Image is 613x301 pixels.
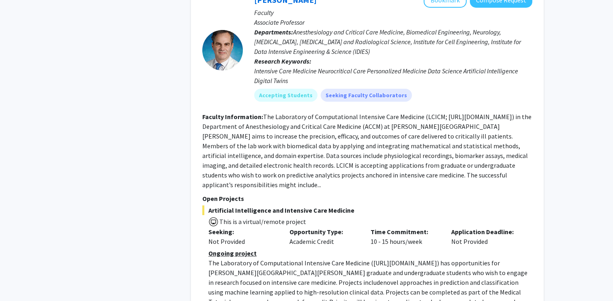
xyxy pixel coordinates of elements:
p: Application Deadline: [451,227,520,237]
span: The Laboratory of Computational Intensive Care Medicine ( [208,259,373,267]
p: Time Commitment: [371,227,439,237]
fg-read-more: The Laboratory of Computational Intensive Care Medicine (LCICM; [URL][DOMAIN_NAME]) in the Depart... [202,113,532,189]
p: Faculty [254,8,532,17]
span: ) has opportunities for [PERSON_NAME][GEOGRAPHIC_DATA][PERSON_NAME] graduate and undergraduate st... [208,259,527,286]
span: This is a virtual/remote project [219,218,306,226]
span: Artificial Intelligence and Intensive Care Medicine [202,205,532,215]
b: Faculty Information: [202,113,263,121]
div: 10 - 15 hours/week [364,227,446,246]
iframe: Chat [6,265,34,295]
b: Research Keywords: [254,57,311,65]
p: Associate Professor [254,17,532,27]
p: Open Projects [202,194,532,203]
mat-chip: Seeking Faculty Collaborators [321,89,412,102]
u: Ongoing project [208,249,257,257]
mat-chip: Accepting Students [254,89,317,102]
p: Opportunity Type: [289,227,358,237]
div: Intensive Care Medicine Neurocritical Care Personalized Medicine Data Science Artificial Intellig... [254,66,532,85]
div: Academic Credit [283,227,364,246]
div: Not Provided [445,227,526,246]
span: Anesthesiology and Critical Care Medicine, Biomedical Engineering, Neurology, [MEDICAL_DATA], [ME... [254,28,521,56]
p: Seeking: [208,227,277,237]
div: Not Provided [208,237,277,246]
b: Departments: [254,28,293,36]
